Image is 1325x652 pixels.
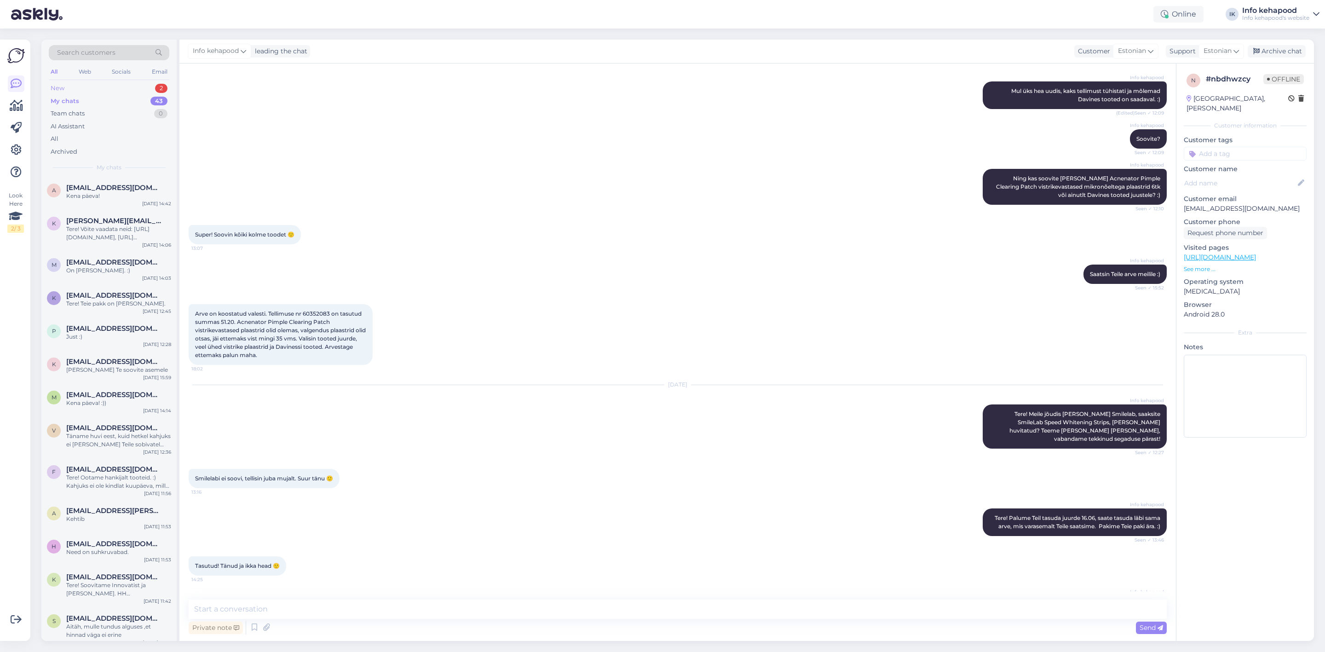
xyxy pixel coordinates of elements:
[66,581,171,598] div: Tere! Soovitame Innovatist ja [PERSON_NAME]. HH [PERSON_NAME] võite ka proovida repair sampooni j...
[52,294,56,301] span: k
[191,365,226,372] span: 18:02
[66,465,162,473] span: flowerindex@gmail.com
[142,275,171,282] div: [DATE] 14:03
[995,514,1162,530] span: Tere! Palume Teil tasuda juurde 16.06, saate tasuda läbi sama arve, mis varasemalt Teile saatsime...
[1129,501,1164,508] span: Info kehapood
[1184,194,1307,204] p: Customer email
[1129,205,1164,212] span: Seen ✓ 12:10
[1184,253,1256,261] a: [URL][DOMAIN_NAME]
[1184,265,1307,273] p: See more ...
[66,192,171,200] div: Kena päeva!
[150,97,167,106] div: 43
[51,84,64,93] div: New
[195,562,280,569] span: Tasutud! Tänud ja ikka head 🙂
[144,598,171,605] div: [DATE] 11:42
[1184,287,1307,296] p: [MEDICAL_DATA]
[1129,284,1164,291] span: Seen ✓ 15:52
[51,97,79,106] div: My chats
[1191,77,1196,84] span: n
[66,548,171,556] div: Need on suhkruvabad.
[66,217,162,225] span: Katrin.koor@hotmail.com
[1074,46,1110,56] div: Customer
[1009,410,1162,442] span: Tere! Meile jõudis [PERSON_NAME] Smilelab, saaksite SmileLab Speed Whitening Strips, [PERSON_NAME...
[1129,537,1164,543] span: Seen ✓ 13:46
[195,310,367,358] span: Arve on koostatud valesti. Tellimuse nr 60352083 on tasutud summas 51.20. Acnenator Pimple Cleari...
[1184,135,1307,145] p: Customer tags
[66,366,171,374] div: [PERSON_NAME] Te soovite asemele
[66,573,162,581] span: keili.lind45@gmail.com
[195,231,294,238] span: Super! Soovin kõiki kolme toodet 🙂
[1263,74,1304,84] span: Offline
[52,510,56,517] span: a
[1136,135,1160,142] span: Soovite?
[189,381,1167,389] div: [DATE]
[66,258,162,266] span: mariliis8@icloud.com
[66,358,162,366] span: Kaire.greenber@iclou.com
[195,475,333,482] span: Smilelabi ei soovi, tellisin juba mujalt. Suur tänu 🙂
[52,576,56,583] span: k
[1184,204,1307,213] p: [EMAIL_ADDRESS][DOMAIN_NAME]
[52,187,56,194] span: a
[1184,277,1307,287] p: Operating system
[52,361,56,368] span: K
[142,242,171,248] div: [DATE] 14:06
[1184,300,1307,310] p: Browser
[144,523,171,530] div: [DATE] 11:53
[1184,147,1307,161] input: Add a tag
[1129,122,1164,129] span: Info kehapood
[77,66,93,78] div: Web
[150,66,169,78] div: Email
[155,84,167,93] div: 2
[1206,74,1263,85] div: # nbdhwzcy
[1011,87,1162,103] span: Mul üks hea uudis, kaks tellimust tühistati ja mõlemad Davines tooted on saadaval. :)
[189,622,243,634] div: Private note
[52,394,57,401] span: m
[1129,162,1164,168] span: Info kehapood
[52,261,57,268] span: m
[66,507,162,515] span: abigai@peterson.ee
[1129,589,1164,595] span: Info kehapood
[1140,623,1163,632] span: Send
[66,184,162,192] span: anu.kundrats@gmail.com
[52,617,56,624] span: s
[1184,227,1267,239] div: Request phone number
[144,556,171,563] div: [DATE] 11:53
[1129,149,1164,156] span: Seen ✓ 12:09
[1184,342,1307,352] p: Notes
[66,623,171,639] div: Aitäh, mulle tundus alguses ,et hinnad väga ei erine
[1129,449,1164,456] span: Seen ✓ 12:27
[1187,94,1288,113] div: [GEOGRAPHIC_DATA], [PERSON_NAME]
[66,473,171,490] div: Tere! Ootame hankijalt tooteid. :) Kahjuks ei ole kindlat kuupäeva, millal võivad saabuda
[66,424,162,432] span: varvara.bazhukova@gmail.com
[251,46,307,56] div: leading the chat
[191,489,226,496] span: 13:16
[193,46,239,56] span: Info kehapood
[1153,6,1204,23] div: Online
[52,468,56,475] span: f
[51,134,58,144] div: All
[144,490,171,497] div: [DATE] 11:56
[1242,7,1319,22] a: Info kehapoodInfo kehapood's website
[1090,271,1160,277] span: Saatsin Teile arve meilile :)
[1166,46,1196,56] div: Support
[1184,310,1307,319] p: Android 28.0
[52,220,56,227] span: K
[1129,397,1164,404] span: Info kehapood
[1184,178,1296,188] input: Add name
[66,291,162,300] span: kadri.metsik@mail.ee
[7,191,24,233] div: Look Here
[66,614,162,623] span: sagma358@gmail.com
[66,540,162,548] span: helinmarkus@hotmail.com
[1184,329,1307,337] div: Extra
[66,432,171,449] div: Täname huvi eest, kuid hetkel kahjuks ei [PERSON_NAME] Teile sobivatel tingimustel tööd pakkuda.
[143,639,171,646] div: [DATE] 13:46
[143,449,171,456] div: [DATE] 12:36
[66,391,162,399] span: margekato@gmail.com
[142,200,171,207] div: [DATE] 14:42
[52,543,56,550] span: h
[1118,46,1146,56] span: Estonian
[66,324,162,333] span: pamelasaarniit@gmail.com
[1226,8,1239,21] div: IK
[57,48,115,58] span: Search customers
[1184,243,1307,253] p: Visited pages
